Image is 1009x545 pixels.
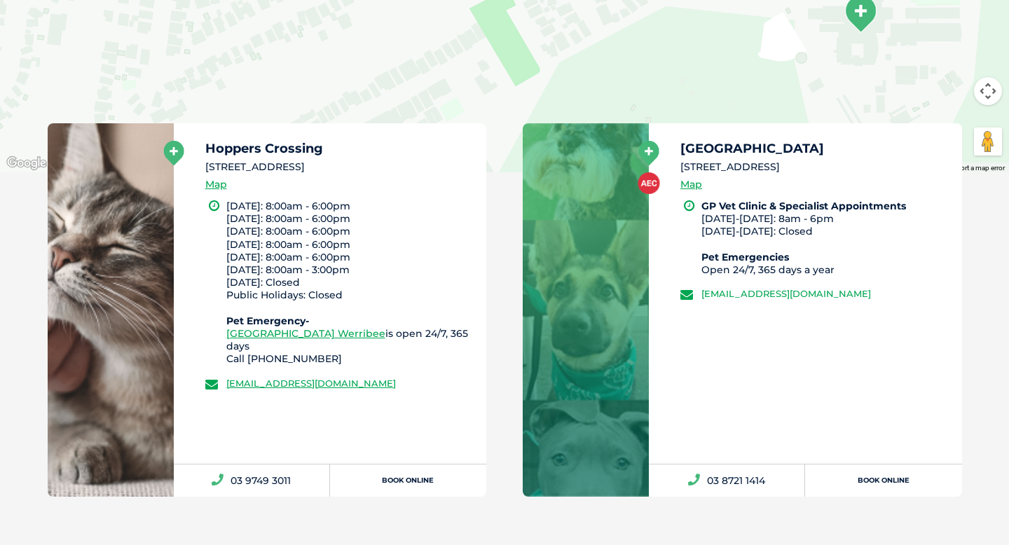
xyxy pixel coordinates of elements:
b: Pet Emergency- [226,315,309,327]
a: Book Online [805,464,961,497]
b: Pet Emergencies [701,251,789,263]
h5: [GEOGRAPHIC_DATA] [680,142,949,155]
li: [DATE]-[DATE]: 8am - 6pm [DATE]-[DATE]: Closed Open 24/7, 365 days a year [701,200,949,276]
a: [EMAIL_ADDRESS][DOMAIN_NAME] [701,288,871,299]
a: Book Online [330,464,486,497]
img: Google [4,154,50,172]
li: [STREET_ADDRESS] [205,160,474,174]
li: [STREET_ADDRESS] [680,160,949,174]
h5: Hoppers Crossing [205,142,474,155]
button: Drag Pegman onto the map to open Street View [974,127,1002,156]
a: Map [205,177,227,193]
a: Map [680,177,702,193]
a: 03 9749 3011 [174,464,330,497]
button: Map camera controls [974,77,1002,105]
a: 03 8721 1414 [649,464,805,497]
a: [EMAIL_ADDRESS][DOMAIN_NAME] [226,378,396,389]
b: GP Vet Clinic & Specialist Appointments [701,200,906,212]
li: [DATE]: 8:00am - 6:00pm [DATE]: 8:00am - 6:00pm [DATE]: 8:00am - 6:00pm [DATE]: 8:00am - 6:00pm [... [226,200,474,365]
a: [GEOGRAPHIC_DATA] Werribee [226,327,385,340]
a: Open this area in Google Maps (opens a new window) [4,154,50,172]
